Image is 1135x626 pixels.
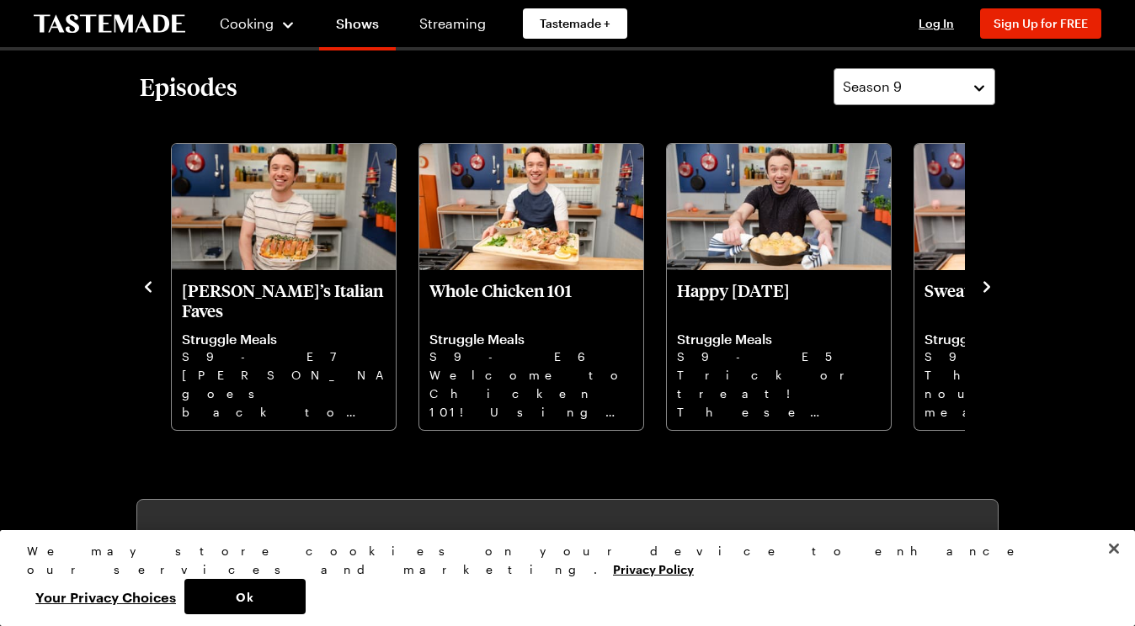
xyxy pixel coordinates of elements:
[978,275,995,295] button: navigate to next item
[667,144,891,430] div: Happy Halloween
[925,366,1128,420] p: These nourishing meals for chilly fall days will not only warm your belly but also your heart.
[919,16,954,30] span: Log In
[429,347,633,366] p: S9 - E6
[182,366,386,420] p: [PERSON_NAME]’s goes back to his roots with these Italian recipes that even his Nonno would love.
[677,331,881,347] p: Struggle Meals
[925,347,1128,366] p: S9 - E4
[677,347,881,366] p: S9 - E5
[994,16,1088,30] span: Sign Up for FREE
[170,139,418,432] div: 6 / 12
[677,280,881,321] p: Happy [DATE]
[925,280,1128,321] p: Sweater Weather
[172,144,396,270] img: Frankie’s Italian Faves
[182,347,386,366] p: S9 - E7
[613,560,694,576] a: More information about your privacy, opens in a new tab
[925,331,1128,347] p: Struggle Meals
[182,280,386,420] a: Frankie’s Italian Faves
[540,15,610,32] span: Tastemade +
[925,280,1128,420] a: Sweater Weather
[418,139,665,432] div: 7 / 12
[834,68,995,105] button: Season 9
[140,275,157,295] button: navigate to previous item
[429,280,633,420] a: Whole Chicken 101
[184,579,306,614] button: Ok
[667,144,891,270] img: Happy Halloween
[34,14,185,34] a: To Tastemade Home Page
[27,542,1094,579] div: We may store cookies on your device to enhance our services and marketing.
[182,280,386,321] p: [PERSON_NAME]’s Italian Faves
[419,144,643,430] div: Whole Chicken 101
[843,77,902,97] span: Season 9
[677,280,881,420] a: Happy Halloween
[429,366,633,420] p: Welcome to Chicken 101! Using a whole chicken, make three complete meals that feed the entire fam...
[429,280,633,321] p: Whole Chicken 101
[319,3,396,50] a: Shows
[182,331,386,347] p: Struggle Meals
[1095,530,1132,567] button: Close
[220,15,274,31] span: Cooking
[429,331,633,347] p: Struggle Meals
[219,3,296,44] button: Cooking
[677,366,881,420] p: Trick or treat! These affordable, spooky [DATE]-spirited dishes are hard to beat!
[140,72,237,102] h2: Episodes
[980,8,1101,39] button: Sign Up for FREE
[903,15,970,32] button: Log In
[27,542,1094,614] div: Privacy
[172,144,396,430] div: Frankie’s Italian Faves
[27,579,184,614] button: Your Privacy Choices
[665,139,913,432] div: 8 / 12
[419,144,643,270] img: Whole Chicken 101
[523,8,627,39] a: Tastemade +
